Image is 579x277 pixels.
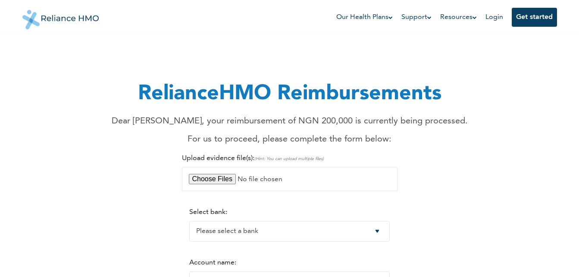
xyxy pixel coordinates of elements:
[189,209,227,216] label: Select bank:
[189,259,236,266] label: Account name:
[336,12,393,22] a: Our Health Plans
[512,8,557,27] button: Get started
[440,12,477,22] a: Resources
[254,157,324,161] span: (Hint: You can upload multiple files)
[401,12,432,22] a: Support
[112,133,468,146] p: For us to proceed, please complete the form below:
[22,3,99,29] img: Reliance HMO's Logo
[112,115,468,128] p: Dear [PERSON_NAME], your reimbursement of NGN 200,000 is currently being processed.
[112,79,468,110] h1: RelianceHMO Reimbursements
[182,155,324,162] label: Upload evidence file(s):
[485,14,503,21] a: Login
